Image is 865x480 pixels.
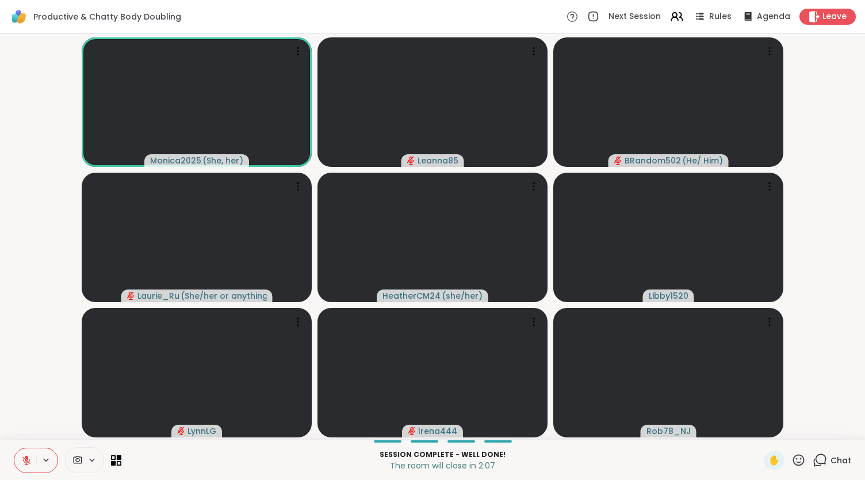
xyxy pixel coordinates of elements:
[137,290,179,302] span: Laurie_Ru
[709,11,732,22] span: Rules
[649,290,688,302] span: Libby1520
[614,157,622,165] span: audio-muted
[150,155,201,166] span: Monica2025
[407,157,415,165] span: audio-muted
[127,292,135,300] span: audio-muted
[33,11,181,22] span: Productive & Chatty Body Doubling
[442,290,483,302] span: ( she/her )
[418,155,458,166] span: Leanna85
[625,155,681,166] span: BRandom502
[202,155,243,166] span: ( She, her )
[408,427,416,435] span: audio-muted
[177,427,185,435] span: audio-muted
[768,454,780,467] span: ✋
[128,449,757,460] p: Session Complete - well done!
[418,425,457,437] span: Irena444
[181,290,267,302] span: ( She/her or anything else )
[187,425,216,437] span: LynnLG
[382,290,441,302] span: HeatherCM24
[646,425,691,437] span: Rob78_NJ
[822,11,847,22] span: Leave
[608,11,661,22] span: Next Session
[9,7,29,26] img: ShareWell Logomark
[682,155,723,166] span: ( He/ Him )
[757,11,790,22] span: Agenda
[128,460,757,471] p: The room will close in 2:07
[830,455,851,466] span: Chat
